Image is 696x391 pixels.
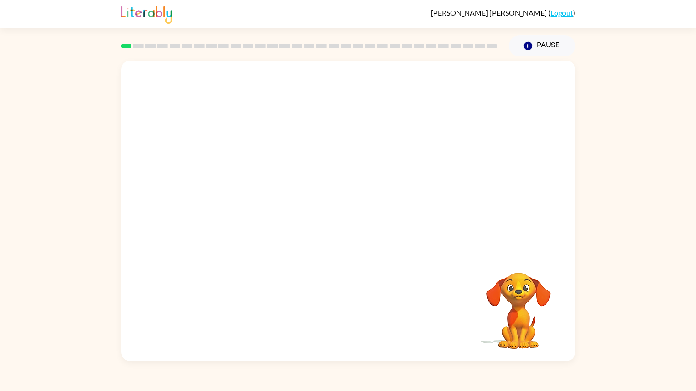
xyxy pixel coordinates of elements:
[509,35,575,56] button: Pause
[473,258,564,350] video: Your browser must support playing .mp4 files to use Literably. Please try using another browser.
[551,8,573,17] a: Logout
[121,4,172,24] img: Literably
[431,8,548,17] span: [PERSON_NAME] [PERSON_NAME]
[431,8,575,17] div: ( )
